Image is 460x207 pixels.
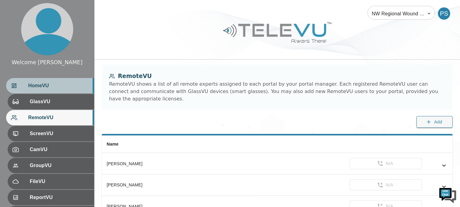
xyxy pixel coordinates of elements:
[434,118,442,126] span: Add
[8,158,94,173] div: GroupVU
[107,182,250,188] div: [PERSON_NAME]
[6,110,94,125] div: RemoteVU
[30,130,89,137] span: ScreenVU
[30,162,89,169] span: GroupVU
[109,72,445,80] div: RemoteVU
[107,161,250,167] div: [PERSON_NAME]
[30,178,89,185] span: FileVU
[28,114,89,121] span: RemoteVU
[30,98,89,105] span: GlassVU
[30,194,89,201] span: ReportVU
[109,80,445,103] div: RemoteVU shows a list of all remote experts assigned to each portal by your portal manager. Each ...
[3,140,117,162] textarea: Type your message and hit 'Enter'
[28,82,89,89] span: HomeVU
[21,3,73,55] img: profile.png
[416,116,453,128] button: Add
[367,5,435,22] div: NW Regional Wound Care
[8,174,94,189] div: FileVU
[8,190,94,205] div: ReportVU
[438,7,450,20] div: PS
[107,142,119,146] span: Name
[12,58,82,66] div: Welcome [PERSON_NAME]
[30,146,89,153] span: CamVU
[222,20,333,45] img: Logo
[32,32,103,40] div: Chat with us now
[36,64,85,126] span: We're online!
[6,78,94,93] div: HomeVU
[101,3,115,18] div: Minimize live chat window
[8,142,94,157] div: CamVU
[8,94,94,109] div: GlassVU
[10,29,26,44] img: d_736959983_company_1615157101543_736959983
[8,126,94,141] div: ScreenVU
[439,186,457,204] img: Chat Widget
